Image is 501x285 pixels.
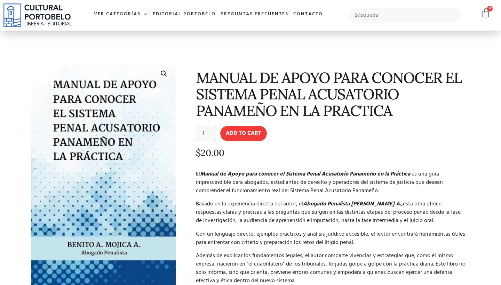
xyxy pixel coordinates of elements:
[291,7,325,22] a: Contacto
[150,7,218,22] a: Editorial Portobelo
[200,170,410,179] em: Manual de Apoyo para conocer el Sistema Penal Acusatorio Panameño en la Práctica
[196,147,201,158] span: $
[158,67,170,80] a: 🔍
[349,8,461,23] input: Búsqueda
[196,170,468,195] p: El es una guía imprescindible para abogados, estudiantes de derecho y operadores del sistema de j...
[196,200,468,225] p: Basado en la experiencia directa del autor, el esta obra ofrece respuestas claras y precisas a la...
[481,8,491,18] a: 0
[196,230,468,247] p: Con un lenguaje directo, ejemplos prácticos y análisis jurídico accesible, el lector encontrará h...
[487,6,493,11] span: 0
[218,7,291,22] a: Preguntas frecuentes
[196,70,468,119] h1: MANUAL DE APOYO PARA CONOCER EL SISTEMA PENAL ACUSATORIO PANAMEÑO EN LA PRACTICA
[92,7,150,22] a: Ver Categorías
[196,126,216,141] input: Product quantity
[303,199,403,209] em: Abogado Penalista [PERSON_NAME] A.,
[196,252,468,285] p: Además de explicar los fundamentos legales, el autor comparte vivencias y estrategias que, como é...
[196,147,224,158] bdi: 20.00
[220,126,267,141] button: Add to cart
